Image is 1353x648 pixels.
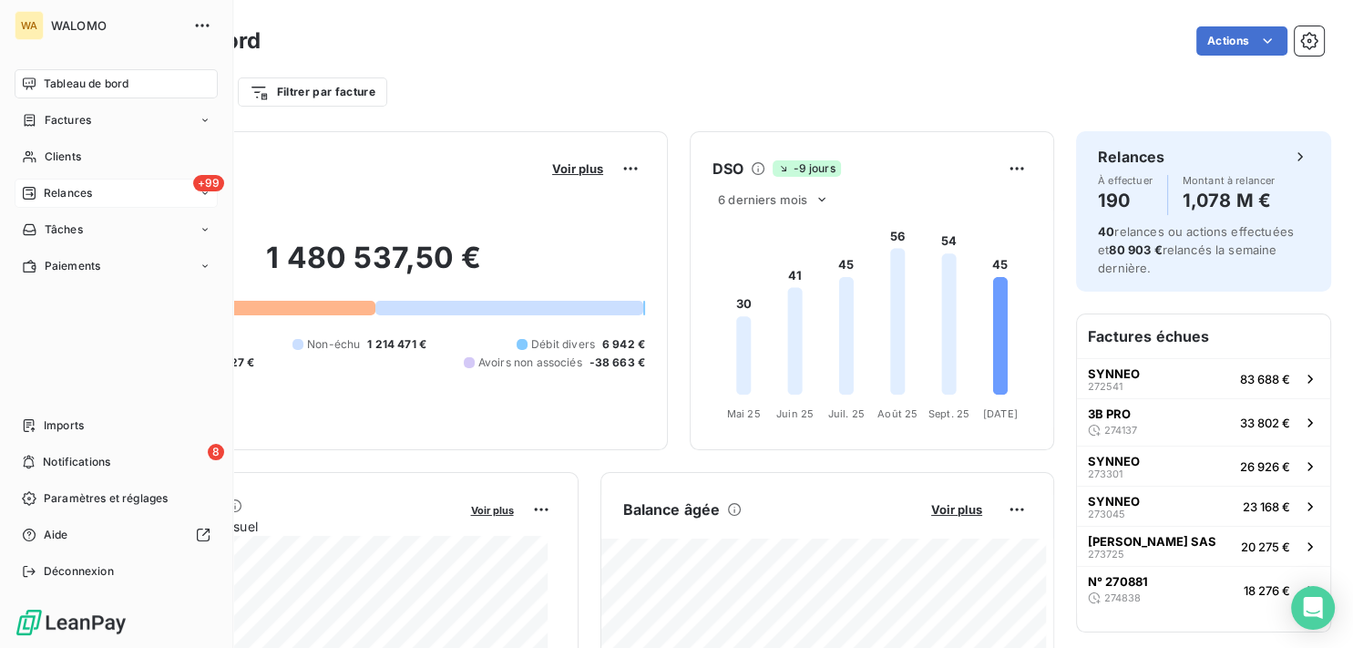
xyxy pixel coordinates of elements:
[623,499,721,520] h6: Balance âgée
[45,258,100,274] span: Paiements
[45,112,91,129] span: Factures
[44,490,168,507] span: Paramètres et réglages
[1098,146,1164,168] h6: Relances
[1088,509,1125,519] span: 273045
[931,502,982,517] span: Voir plus
[1183,186,1276,215] h4: 1,078 M €
[1104,425,1137,436] span: 274137
[1088,468,1122,479] span: 273301
[103,240,645,294] h2: 1 480 537,50 €
[928,407,969,420] tspan: Sept. 25
[1088,574,1148,589] span: N° 270881
[589,355,645,371] span: -38 663 €
[1104,592,1141,603] span: 274838
[531,336,595,353] span: Débit divers
[44,417,84,434] span: Imports
[602,336,645,353] span: 6 942 €
[103,517,458,536] span: Chiffre d'affaires mensuel
[43,454,110,470] span: Notifications
[1088,494,1140,509] span: SYNNEO
[44,527,68,543] span: Aide
[1098,224,1294,275] span: relances ou actions effectuées et relancés la semaine dernière.
[718,192,807,207] span: 6 derniers mois
[307,336,360,353] span: Non-échu
[15,608,128,637] img: Logo LeanPay
[1077,358,1330,398] button: SYNNEO27254183 688 €
[1240,459,1290,474] span: 26 926 €
[478,355,582,371] span: Avoirs non associés
[1088,366,1140,381] span: SYNNEO
[1077,446,1330,486] button: SYNNEO27330126 926 €
[712,158,743,180] h6: DSO
[193,175,224,191] span: +99
[1077,398,1330,446] button: 3B PRO27413733 802 €
[1243,499,1290,514] span: 23 168 €
[45,221,83,238] span: Tâches
[1098,175,1153,186] span: À effectuer
[1098,224,1114,239] span: 40
[776,407,814,420] tspan: Juin 25
[1241,540,1290,554] span: 20 275 €
[44,76,128,92] span: Tableau de bord
[1077,486,1330,526] button: SYNNEO27304523 168 €
[208,444,224,460] span: 8
[926,501,988,518] button: Voir plus
[471,504,514,517] span: Voir plus
[828,407,865,420] tspan: Juil. 25
[1088,406,1131,421] span: 3B PRO
[466,501,519,518] button: Voir plus
[1077,526,1330,566] button: [PERSON_NAME] SAS27372520 275 €
[44,185,92,201] span: Relances
[51,18,182,33] span: WALOMO
[983,407,1018,420] tspan: [DATE]
[1088,381,1122,392] span: 272541
[1291,586,1335,630] div: Open Intercom Messenger
[1088,454,1140,468] span: SYNNEO
[1077,314,1330,358] h6: Factures échues
[1240,372,1290,386] span: 83 688 €
[1088,534,1216,549] span: [PERSON_NAME] SAS
[1109,242,1162,257] span: 80 903 €
[1244,583,1290,598] span: 18 276 €
[44,563,114,580] span: Déconnexion
[15,520,218,550] a: Aide
[238,77,387,107] button: Filtrer par facture
[773,160,840,177] span: -9 jours
[15,11,44,40] div: WA
[1240,416,1290,430] span: 33 802 €
[1088,549,1124,560] span: 273725
[1077,566,1330,613] button: N° 27088127483818 276 €
[727,407,761,420] tspan: Mai 25
[552,161,603,176] span: Voir plus
[1183,175,1276,186] span: Montant à relancer
[1196,26,1287,56] button: Actions
[45,149,81,165] span: Clients
[1098,186,1153,215] h4: 190
[367,336,426,353] span: 1 214 471 €
[877,407,917,420] tspan: Août 25
[547,160,609,177] button: Voir plus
